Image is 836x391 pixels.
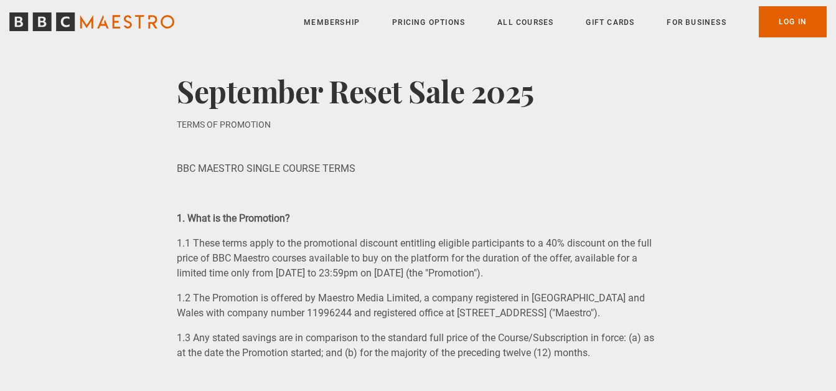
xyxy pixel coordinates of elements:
[177,118,659,131] p: TERMS OF PROMOTION
[177,291,659,321] p: 1.2 The Promotion is offered by Maestro Media Limited, a company registered in [GEOGRAPHIC_DATA] ...
[177,212,290,224] strong: 1. What is the Promotion?
[392,16,465,29] a: Pricing Options
[759,6,827,37] a: Log In
[586,16,634,29] a: Gift Cards
[304,16,360,29] a: Membership
[304,6,827,37] nav: Primary
[177,331,659,360] p: 1.3 Any stated savings are in comparison to the standard full price of the Course/Subscription in...
[177,44,659,108] h2: September Reset Sale 2025
[497,16,553,29] a: All Courses
[9,12,174,31] svg: BBC Maestro
[177,236,659,281] p: 1.1 These terms apply to the promotional discount entitling eligible participants to a 40% discou...
[177,161,659,176] p: BBC MAESTRO SINGLE COURSE TERMS
[667,16,726,29] a: For business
